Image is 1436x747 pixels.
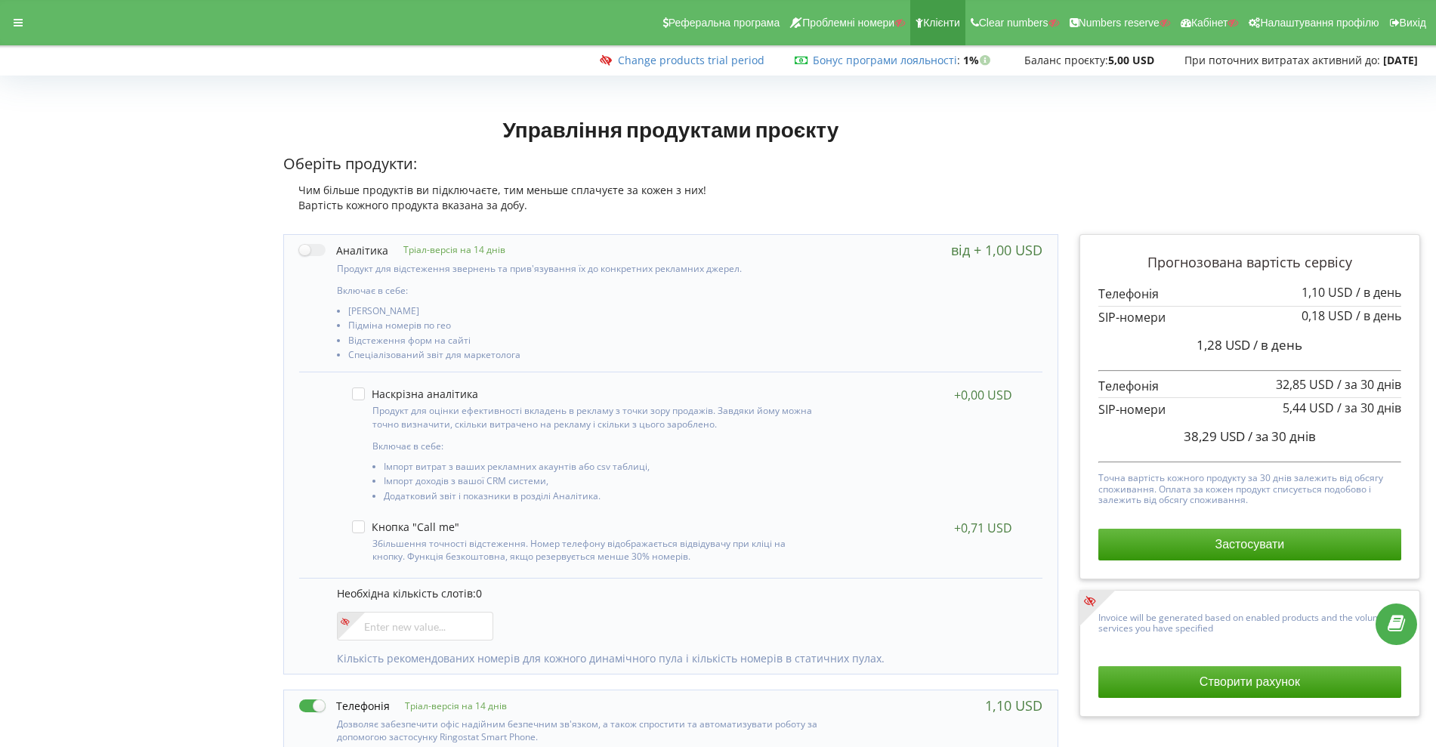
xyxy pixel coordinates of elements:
[1197,336,1250,353] span: 1,28 USD
[1302,284,1353,301] span: 1,10 USD
[1400,17,1426,29] span: Вихід
[352,520,459,533] label: Кнопка "Call me"
[951,242,1042,258] div: від + 1,00 USD
[337,586,1027,601] p: Необхідна кількість слотів:
[337,612,493,641] input: Enter new value...
[985,698,1042,713] div: 1,10 USD
[813,53,960,67] span: :
[954,387,1012,403] div: +0,00 USD
[1276,376,1334,393] span: 32,85 USD
[283,153,1058,175] p: Оберіть продукти:
[283,116,1058,143] h1: Управління продуктами проєкту
[390,699,507,712] p: Тріал-версія на 14 днів
[384,491,814,505] li: Додатковий звіт і показники в розділі Аналітика.
[1098,253,1401,273] p: Прогнозована вартість сервісу
[476,586,482,600] span: 0
[1098,378,1401,395] p: Телефонія
[1356,307,1401,324] span: / в день
[1337,400,1401,416] span: / за 30 днів
[802,17,894,29] span: Проблемні номери
[1302,307,1353,324] span: 0,18 USD
[372,537,814,563] p: Збільшення точності відстеження. Номер телефону відображається відвідувачу при кліці на кнопку. Ф...
[352,387,478,400] label: Наскрізна аналітика
[618,53,764,67] a: Change products trial period
[1283,400,1334,416] span: 5,44 USD
[283,198,1058,213] div: Вартість кожного продукта вказана за добу.
[384,476,814,490] li: Імпорт доходів з вашої CRM системи,
[348,320,820,335] li: Підміна номерів по гео
[337,284,820,297] p: Включає в себе:
[1184,53,1380,67] span: При поточних витратах активний до:
[813,53,957,67] a: Бонус програми лояльності
[348,335,820,350] li: Відстеження форм на сайті
[1191,17,1228,29] span: Кабінет
[337,718,820,743] p: Дозволяє забезпечити офіс надійним безпечним зв'язком, а також спростити та автоматизувати роботу...
[299,698,390,714] label: Телефонія
[283,183,1058,198] div: Чим більше продуктів ви підключаєте, тим меньше сплачуєте за кожен з них!
[1098,469,1401,505] p: Точна вартість кожного продукту за 30 днів залежить від обсягу споживання. Оплата за кожен продук...
[299,242,388,258] label: Аналітика
[923,17,960,29] span: Клієнти
[954,520,1012,536] div: +0,71 USD
[979,17,1048,29] span: Clear numbers
[1024,53,1108,67] span: Баланс проєкту:
[1079,17,1160,29] span: Numbers reserve
[1098,309,1401,326] p: SIP-номери
[1098,529,1401,560] button: Застосувати
[372,440,814,452] p: Включає в себе:
[1248,428,1316,445] span: / за 30 днів
[1253,336,1302,353] span: / в день
[1356,284,1401,301] span: / в день
[1184,428,1245,445] span: 38,29 USD
[337,262,820,275] p: Продукт для відстеження звернень та прив'язування їх до конкретних рекламних джерел.
[1337,376,1401,393] span: / за 30 днів
[348,306,820,320] li: [PERSON_NAME]
[1098,666,1401,698] button: Створити рахунок
[963,53,994,67] strong: 1%
[348,350,820,364] li: Спеціалізований звіт для маркетолога
[372,404,814,430] p: Продукт для оцінки ефективності вкладень в рекламу з точки зору продажів. Завдяки йому можна точн...
[1383,53,1418,67] strong: [DATE]
[1108,53,1154,67] strong: 5,00 USD
[1260,17,1379,29] span: Налаштування профілю
[337,651,1027,666] p: Кількість рекомендованих номерів для кожного динамічного пула і кількість номерів в статичних пулах.
[1098,401,1401,418] p: SIP-номери
[384,461,814,476] li: Імпорт витрат з ваших рекламних акаунтів або csv таблиці,
[388,243,505,256] p: Тріал-версія на 14 днів
[1098,286,1401,303] p: Телефонія
[669,17,780,29] span: Реферальна програма
[1098,609,1401,634] p: Invoice will be generated based on enabled products and the volume of services you have specified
